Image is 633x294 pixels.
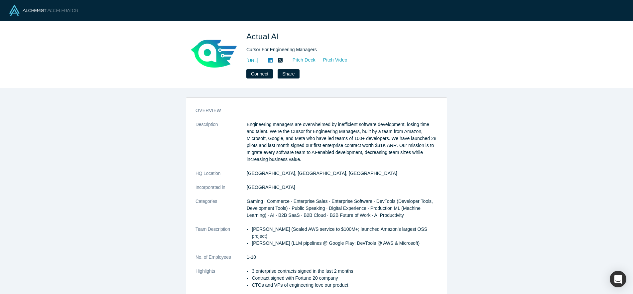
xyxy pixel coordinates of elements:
[195,107,428,114] h3: overview
[316,56,348,64] a: Pitch Video
[247,199,433,218] span: Gaming · Commerce · Enterprise Sales · Enterprise Software · DevTools (Developer Tools, Developme...
[9,5,78,16] img: Alchemist Logo
[246,32,281,41] span: Actual AI
[252,240,438,247] p: [PERSON_NAME] (LLM pipelines @ Google Play; DevTools @ AWS & Microsoft)
[246,57,258,64] a: [URL]
[247,184,438,191] dd: [GEOGRAPHIC_DATA]
[190,31,237,77] img: Actual AI's Logo
[252,268,438,275] p: 3 enterprise contracts signed in the last 2 months
[247,254,438,261] dd: 1-10
[252,282,438,289] p: CTOs and VPs of engineering love our product
[195,226,247,254] dt: Team Description
[195,254,247,268] dt: No. of Employees
[285,56,316,64] a: Pitch Deck
[247,170,438,177] dd: [GEOGRAPHIC_DATA], [GEOGRAPHIC_DATA], [GEOGRAPHIC_DATA]
[195,170,247,184] dt: HQ Location
[246,46,433,53] div: Cursor For Engineering Managers
[195,198,247,226] dt: Categories
[247,121,438,163] p: Engineering managers are overwhelmed by inefficient software development, losing time and talent....
[195,121,247,170] dt: Description
[252,226,438,240] p: [PERSON_NAME] (Scaled AWS service to $100M+; launched Amazon's largest OSS project)
[195,184,247,198] dt: Incorporated in
[252,275,438,282] p: Contract signed with Fortune 20 company
[246,69,273,78] button: Connect
[278,69,299,78] button: Share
